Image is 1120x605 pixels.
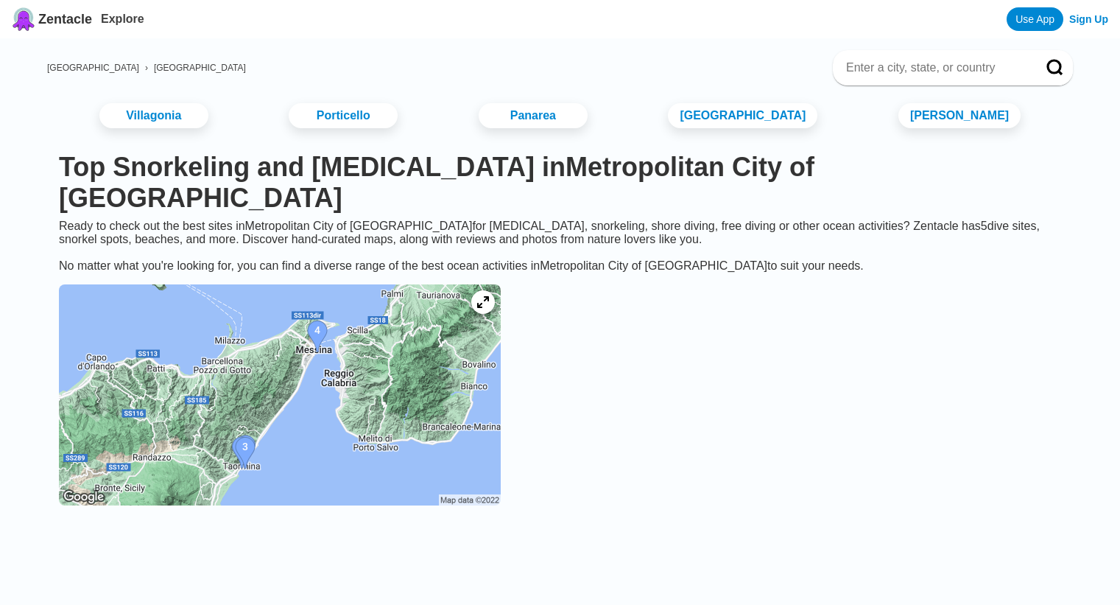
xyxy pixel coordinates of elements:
a: Use App [1007,7,1063,31]
a: Metropolitan City of Messina dive site map [47,273,513,520]
span: Zentacle [38,12,92,27]
h1: Top Snorkeling and [MEDICAL_DATA] in Metropolitan City of [GEOGRAPHIC_DATA] [59,152,1061,214]
img: Zentacle logo [12,7,35,31]
a: Villagonia [99,103,208,128]
a: [GEOGRAPHIC_DATA] [154,63,246,73]
div: Ready to check out the best sites in Metropolitan City of [GEOGRAPHIC_DATA] for [MEDICAL_DATA], s... [47,220,1073,273]
a: Explore [101,13,144,25]
span: › [145,63,148,73]
iframe: Advertisement [203,532,918,598]
a: Sign Up [1069,13,1108,25]
a: Zentacle logoZentacle [12,7,92,31]
a: [GEOGRAPHIC_DATA] [668,103,817,128]
img: Metropolitan City of Messina dive site map [59,284,501,506]
a: [PERSON_NAME] [898,103,1021,128]
a: [GEOGRAPHIC_DATA] [47,63,139,73]
a: Panarea [479,103,588,128]
a: Porticello [289,103,398,128]
input: Enter a city, state, or country [845,60,1026,75]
